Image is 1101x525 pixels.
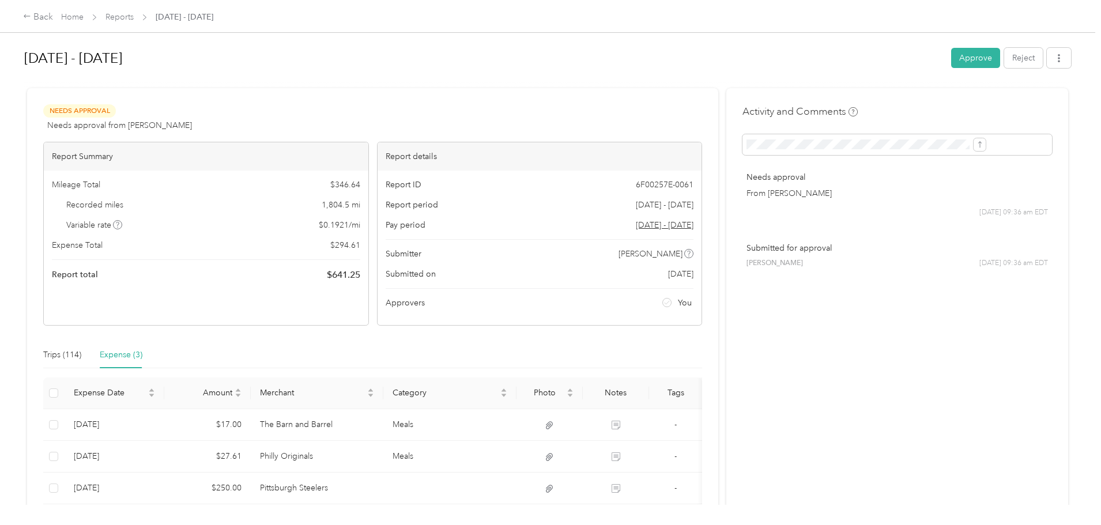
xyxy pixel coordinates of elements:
span: Go to pay period [636,219,693,231]
span: Approvers [386,297,425,309]
span: Needs approval from [PERSON_NAME] [47,119,192,131]
div: Back [23,10,53,24]
td: - [649,409,702,441]
span: caret-up [148,387,155,394]
span: $ 0.1921 / mi [319,219,360,231]
span: - [674,420,677,429]
span: caret-down [235,392,242,399]
span: caret-up [500,387,507,394]
div: Tags [658,388,693,398]
span: caret-down [500,392,507,399]
span: - [674,451,677,461]
span: [PERSON_NAME] [746,258,803,269]
span: [DATE] 09:36 am EDT [979,207,1048,218]
p: From [PERSON_NAME] [746,187,1048,199]
span: Recorded miles [66,199,123,211]
th: Merchant [251,377,384,409]
span: Report total [52,269,98,281]
td: The Barn and Barrel [251,409,384,441]
td: $250.00 [164,473,251,504]
span: Mileage Total [52,179,100,191]
div: Expense (3) [100,349,142,361]
a: Home [61,12,84,22]
span: caret-down [567,392,574,399]
h4: Activity and Comments [742,104,858,119]
td: - [649,473,702,504]
span: Submitter [386,248,421,260]
span: 1,804.5 mi [322,199,360,211]
span: [PERSON_NAME] [619,248,683,260]
span: Report ID [386,179,421,191]
span: Variable rate [66,219,123,231]
span: [DATE] - [DATE] [636,199,693,211]
th: Notes [583,377,649,409]
p: Needs approval [746,171,1048,183]
span: $ 294.61 [330,239,360,251]
div: Report details [378,142,702,171]
span: caret-down [148,392,155,399]
button: Approve [951,48,1000,68]
td: Meals [383,441,516,473]
span: 6F00257E-0061 [636,179,693,191]
span: [DATE] 09:36 am EDT [979,258,1048,269]
p: Submitted for approval [746,242,1048,254]
span: Pay period [386,219,425,231]
span: caret-up [567,387,574,394]
a: Reports [105,12,134,22]
td: Pittsburgh Steelers [251,473,384,504]
span: Submitted on [386,268,436,280]
th: Category [383,377,516,409]
td: 9-25-2025 [65,409,164,441]
div: Trips (114) [43,349,81,361]
th: Expense Date [65,377,164,409]
td: $17.00 [164,409,251,441]
span: - [674,483,677,493]
th: Tags [649,377,702,409]
span: caret-up [367,387,374,394]
span: caret-down [367,392,374,399]
td: 9-2-2025 [65,473,164,504]
div: Report Summary [44,142,368,171]
button: Reject [1004,48,1043,68]
td: $27.61 [164,441,251,473]
span: Expense Total [52,239,103,251]
td: 9-5-2025 [65,441,164,473]
span: Photo [526,388,564,398]
span: Report period [386,199,438,211]
span: You [678,297,692,309]
span: Expense Date [74,388,146,398]
th: Amount [164,377,251,409]
th: Photo [516,377,583,409]
h1: Sep 1 - 30, 2025 [24,44,943,72]
iframe: Everlance-gr Chat Button Frame [1036,460,1101,525]
td: Meals [383,409,516,441]
span: Category [393,388,498,398]
span: $ 641.25 [327,268,360,282]
span: Amount [174,388,232,398]
span: caret-up [235,387,242,394]
span: $ 346.64 [330,179,360,191]
td: - [649,441,702,473]
td: Philly Originals [251,441,384,473]
span: Needs Approval [43,104,116,118]
span: [DATE] [668,268,693,280]
span: [DATE] - [DATE] [156,11,213,23]
span: Merchant [260,388,365,398]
